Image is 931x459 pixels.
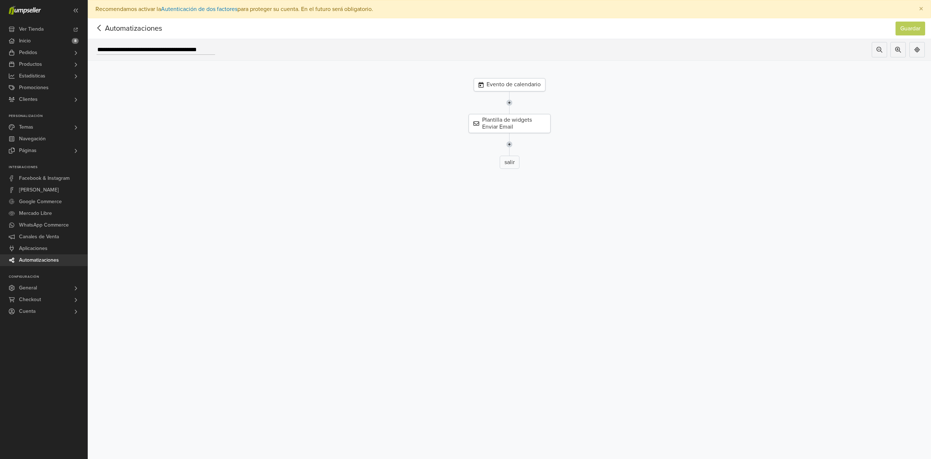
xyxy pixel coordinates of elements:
span: Checkout [19,294,41,306]
span: Aplicaciones [19,243,48,254]
span: Temas [19,121,33,133]
p: Integraciones [9,165,87,170]
p: Personalización [9,114,87,118]
a: Autenticación de dos factores [161,5,237,13]
span: Facebook & Instagram [19,172,70,184]
span: Páginas [19,145,37,156]
button: Guardar [896,22,925,35]
div: Evento de calendario [474,78,545,91]
span: Mercado Libre [19,208,52,219]
img: line-7960e5f4d2b50ad2986e.svg [506,91,513,114]
span: Productos [19,58,42,70]
span: Navegación [19,133,46,145]
span: Pedidos [19,47,37,58]
div: salir [500,156,519,169]
span: Ver Tienda [19,23,44,35]
p: Configuración [9,275,87,279]
span: 8 [72,38,79,44]
span: Estadísticas [19,70,45,82]
span: Cuenta [19,306,35,317]
span: General [19,282,37,294]
span: Automatizaciones [19,254,59,266]
span: Inicio [19,35,31,47]
span: Google Commerce [19,196,62,208]
span: WhatsApp Commerce [19,219,69,231]
div: Plantilla de widgets Enviar Email [469,114,551,133]
img: line-7960e5f4d2b50ad2986e.svg [506,133,513,156]
button: Close [912,0,931,18]
span: Automatizaciones [94,23,151,34]
span: [PERSON_NAME] [19,184,59,196]
span: Clientes [19,94,38,105]
span: × [919,4,923,14]
span: Canales de Venta [19,231,59,243]
span: Promociones [19,82,49,94]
